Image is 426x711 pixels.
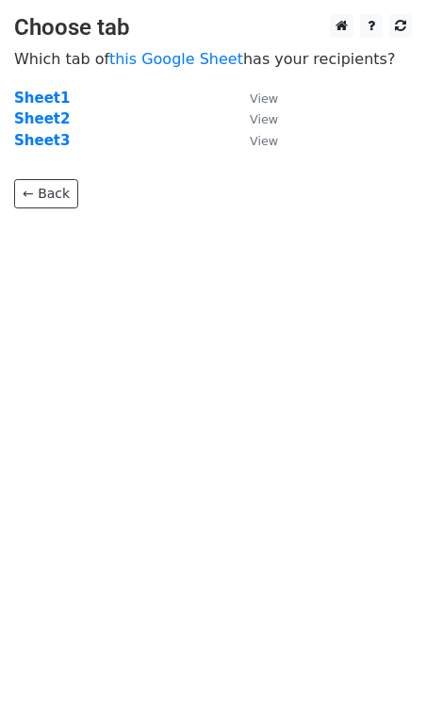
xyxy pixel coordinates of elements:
[14,90,70,107] a: Sheet1
[231,132,278,149] a: View
[109,50,243,68] a: this Google Sheet
[250,91,278,106] small: View
[14,179,78,208] a: ← Back
[250,134,278,148] small: View
[231,110,278,127] a: View
[14,49,412,69] p: Which tab of has your recipients?
[14,110,70,127] a: Sheet2
[231,90,278,107] a: View
[250,112,278,126] small: View
[14,132,70,149] a: Sheet3
[14,14,412,41] h3: Choose tab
